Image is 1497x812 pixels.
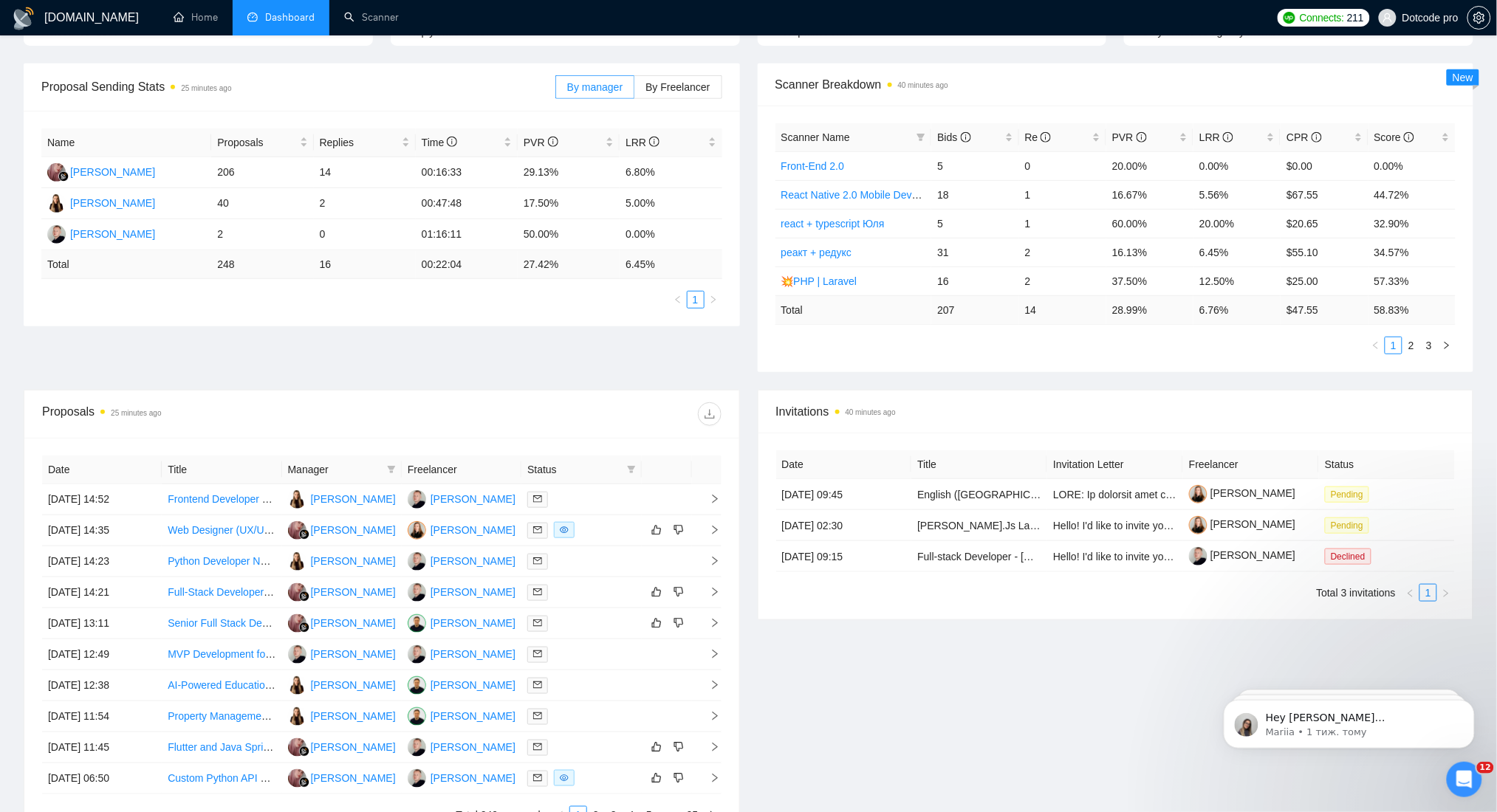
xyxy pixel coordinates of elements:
td: 5.00% [620,188,722,219]
li: Next Page [705,291,722,309]
td: 14 [314,157,416,188]
li: 1 [687,291,705,309]
button: dislike [670,583,688,601]
span: mail [533,681,542,689]
th: Status [1319,450,1455,479]
a: Web Designer (UX/UI) for British Audio Brand [168,524,376,536]
img: gigradar-bm.png [299,746,309,757]
button: like [648,521,665,539]
a: English ([GEOGRAPHIC_DATA]) Voice Actors Needed for Fictional Character Recording [917,489,1322,500]
img: YD [288,490,306,509]
iframe: Intercom live chat [1447,762,1482,797]
img: gigradar-bm.png [58,171,69,182]
a: setting [1467,12,1491,24]
td: 60.00% [1106,209,1193,238]
li: Previous Page [1367,337,1385,354]
span: PVR [1112,131,1147,143]
td: 18 [931,180,1018,209]
span: Invitations [776,402,1456,421]
td: 16.67% [1106,180,1193,209]
span: LRR [1199,131,1233,143]
a: Custom Python API & Web Dashboard [168,772,344,784]
a: YP[PERSON_NAME] [408,492,515,504]
img: YP [408,645,426,664]
span: info-circle [1137,132,1147,142]
a: DS[PERSON_NAME] [288,740,396,752]
a: 1 [1385,337,1402,354]
span: user [1383,13,1393,23]
td: 32.90% [1368,209,1456,238]
td: 6.76 % [1193,295,1281,324]
a: Python Developer Needed for E-Learning Platform [168,555,399,567]
th: Invitation Letter [1047,450,1183,479]
a: Senior Full Stack Developer (React Native + Node/Python, AI Integration) [168,617,503,629]
img: c1l92M9hhGjUrjAS9ChRfNIvKiaZKqJFK6PtcWDR9-vatjBshL4OFpeudAR517P622 [1189,485,1207,503]
span: Dashboard [265,11,315,24]
span: Acceptance Rate [775,26,854,38]
a: [PERSON_NAME] [1189,487,1295,499]
a: [PERSON_NAME].Js Landing Page [917,520,1082,531]
img: Profile image for Mariia [33,44,57,68]
th: Proposals [211,128,313,157]
img: AP [408,707,426,726]
button: left [1367,337,1385,354]
a: 1 [1420,585,1436,601]
th: Freelancer [402,455,521,484]
img: gigradar-bm.png [299,622,309,633]
span: info-circle [447,137,457,147]
a: YD[PERSON_NAME] [47,196,155,208]
td: 5 [931,209,1018,238]
a: AI-Powered Educational Q&A App Development [168,679,387,691]
button: right [1438,337,1456,354]
img: gigradar-bm.png [299,777,309,788]
td: 37.50% [1106,266,1193,295]
img: c1l92M9hhGjUrjAS9ChRfNIvKiaZKqJFK6PtcWDR9-vatjBshL4OFpeudAR517P622 [1189,516,1207,534]
p: Message from Mariia, sent 1 тиж. тому [64,57,255,70]
span: dislike [674,741,684,753]
span: Proposal Sending Stats [41,78,555,96]
td: 2 [211,219,313,250]
span: -- [860,26,866,38]
div: [PERSON_NAME] [311,677,396,693]
td: $ 47.55 [1281,295,1368,324]
a: YD[PERSON_NAME] [288,678,396,690]
img: YP [288,645,306,664]
button: dislike [670,738,688,756]
a: 1 [688,292,704,308]
td: English (UK) Voice Actors Needed for Fictional Character Recording [911,479,1047,510]
span: filter [387,465,396,474]
th: Title [911,450,1047,479]
div: [PERSON_NAME] [311,739,396,755]
img: YP [408,490,426,509]
td: 0 [1019,151,1106,180]
td: 5.56% [1193,180,1281,209]
a: Full-stack Developer - [GEOGRAPHIC_DATA] [917,551,1128,562]
span: info-circle [1404,132,1414,142]
a: Full-Stack Developer for Legacy Website Modernization [168,586,422,598]
span: dashboard [247,12,258,22]
a: YP[PERSON_NAME] [408,647,515,659]
a: homeHome [174,11,218,24]
li: 1 [1419,584,1437,602]
img: AP [408,614,426,633]
img: AP [408,676,426,695]
a: YP[PERSON_NAME] [408,554,515,566]
img: YP [408,583,426,602]
a: Pending [1325,488,1375,500]
th: Name [41,128,211,157]
p: Hey [PERSON_NAME][EMAIL_ADDRESS][DOMAIN_NAME], Looks like your Upwork agency dotcode ran out of c... [64,42,255,57]
td: 5 [931,151,1018,180]
td: 0.00% [1368,151,1456,180]
a: Declined [1325,550,1377,562]
th: Manager [282,455,402,484]
th: Date [42,455,162,484]
div: [PERSON_NAME] [431,584,515,600]
td: 40 [211,188,313,219]
button: dislike [670,614,688,632]
a: YP[PERSON_NAME] [408,585,515,597]
td: 57.33% [1368,266,1456,295]
span: 100% [96,26,123,38]
a: 💥PHP | Laravel [781,275,857,287]
td: 14 [1019,295,1106,324]
span: Replies [320,134,399,151]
